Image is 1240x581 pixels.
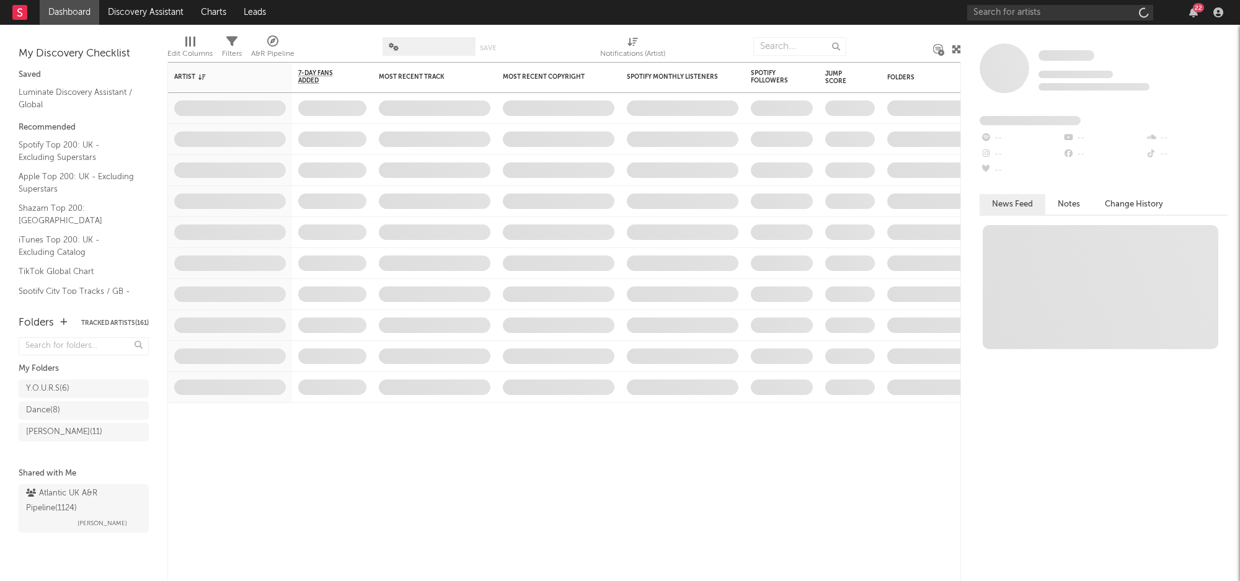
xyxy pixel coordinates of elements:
div: Spotify Followers [751,69,794,84]
span: 7-Day Fans Added [298,69,348,84]
div: Folders [887,74,980,81]
div: Folders [19,316,54,330]
div: -- [1145,130,1228,146]
button: Tracked Artists(161) [81,320,149,326]
div: Notifications (Artist) [600,31,665,67]
div: Notifications (Artist) [600,47,665,61]
div: [PERSON_NAME] ( 11 ) [26,425,102,440]
a: iTunes Top 200: UK - Excluding Catalog [19,233,136,259]
button: Save [480,45,496,51]
div: 22 [1193,3,1204,12]
input: Search for artists [967,5,1153,20]
div: Shared with Me [19,466,149,481]
div: -- [980,130,1062,146]
input: Search... [753,37,846,56]
button: News Feed [980,194,1045,215]
span: Fans Added by Platform [980,116,1081,125]
a: Shazam Top 200: [GEOGRAPHIC_DATA] [19,202,136,227]
span: Tracking Since: [DATE] [1038,71,1113,78]
div: -- [1145,146,1228,162]
div: Artist [174,73,267,81]
div: Dance ( 8 ) [26,403,60,418]
button: 22 [1189,7,1198,17]
a: Y.O.U.R.S(6) [19,379,149,398]
div: Most Recent Copyright [503,73,596,81]
a: Dance(8) [19,401,149,420]
div: Filters [222,31,242,67]
a: Apple Top 200: UK - Excluding Superstars [19,170,136,195]
div: Recommended [19,120,149,135]
div: Spotify Monthly Listeners [627,73,720,81]
button: Notes [1045,194,1092,215]
div: Most Recent Track [379,73,472,81]
a: Atlantic UK A&R Pipeline(1124)[PERSON_NAME] [19,484,149,533]
div: -- [1062,130,1145,146]
a: Luminate Discovery Assistant / Global [19,86,136,111]
a: Spotify Top 200: UK - Excluding Superstars [19,138,136,164]
div: Edit Columns [167,31,213,67]
div: -- [980,162,1062,179]
div: My Folders [19,361,149,376]
div: Jump Score [825,70,856,85]
input: Search for folders... [19,337,149,355]
div: A&R Pipeline [251,31,294,67]
span: 0 fans last week [1038,83,1149,91]
div: -- [1062,146,1145,162]
span: [PERSON_NAME] [77,516,127,531]
span: Some Artist [1038,50,1094,61]
div: -- [980,146,1062,162]
div: Edit Columns [167,47,213,61]
button: Change History [1092,194,1176,215]
div: Y.O.U.R.S ( 6 ) [26,381,69,396]
a: [PERSON_NAME](11) [19,423,149,441]
div: Saved [19,68,149,82]
a: TikTok Global Chart [19,265,136,278]
a: Spotify City Top Tracks / GB - Excluding Superstars [19,285,136,310]
div: Filters [222,47,242,61]
div: A&R Pipeline [251,47,294,61]
div: Atlantic UK A&R Pipeline ( 1124 ) [26,486,138,516]
a: Some Artist [1038,50,1094,62]
div: My Discovery Checklist [19,47,149,61]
